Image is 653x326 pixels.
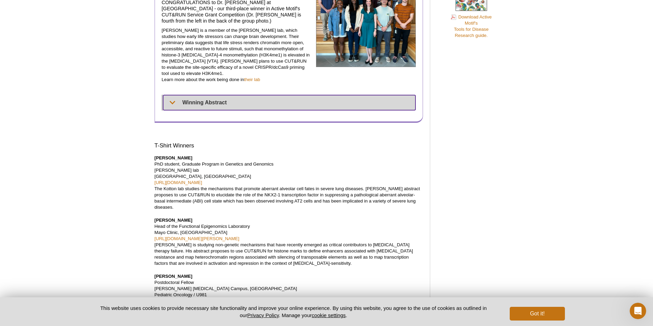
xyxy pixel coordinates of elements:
[155,218,193,223] strong: [PERSON_NAME]
[155,236,240,241] a: [URL][DOMAIN_NAME][PERSON_NAME]
[155,180,202,185] a: [URL][DOMAIN_NAME]
[155,155,423,210] p: PhD student, Graduate Program in Genetics and Genomics [PERSON_NAME] lab [GEOGRAPHIC_DATA], [GEOG...
[162,27,311,83] p: [PERSON_NAME] is a member of the [PERSON_NAME] lab, which studies how early life stressors can ch...
[163,95,415,110] summary: Winning Abstract
[155,142,423,150] h3: T-Shirt Winners
[451,14,492,39] a: Download Active Motif'sTools for DiseaseResearch guide.
[510,307,565,321] button: Got it!
[88,304,499,319] p: This website uses cookies to provide necessary site functionality and improve your online experie...
[244,77,260,82] a: their lab
[155,274,193,279] strong: [PERSON_NAME]
[247,312,279,318] a: Privacy Policy
[155,217,423,266] p: Head of the Functional Epigenomics Laboratory Mayo Clinic, [GEOGRAPHIC_DATA] [PERSON_NAME] is stu...
[630,303,646,319] iframe: Intercom live chat
[155,155,193,160] strong: [PERSON_NAME]
[312,312,346,318] button: cookie settings
[155,273,423,323] p: Postdoctoral Fellow [PERSON_NAME] [MEDICAL_DATA] Campus, [GEOGRAPHIC_DATA] Pediatric Oncology / U...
